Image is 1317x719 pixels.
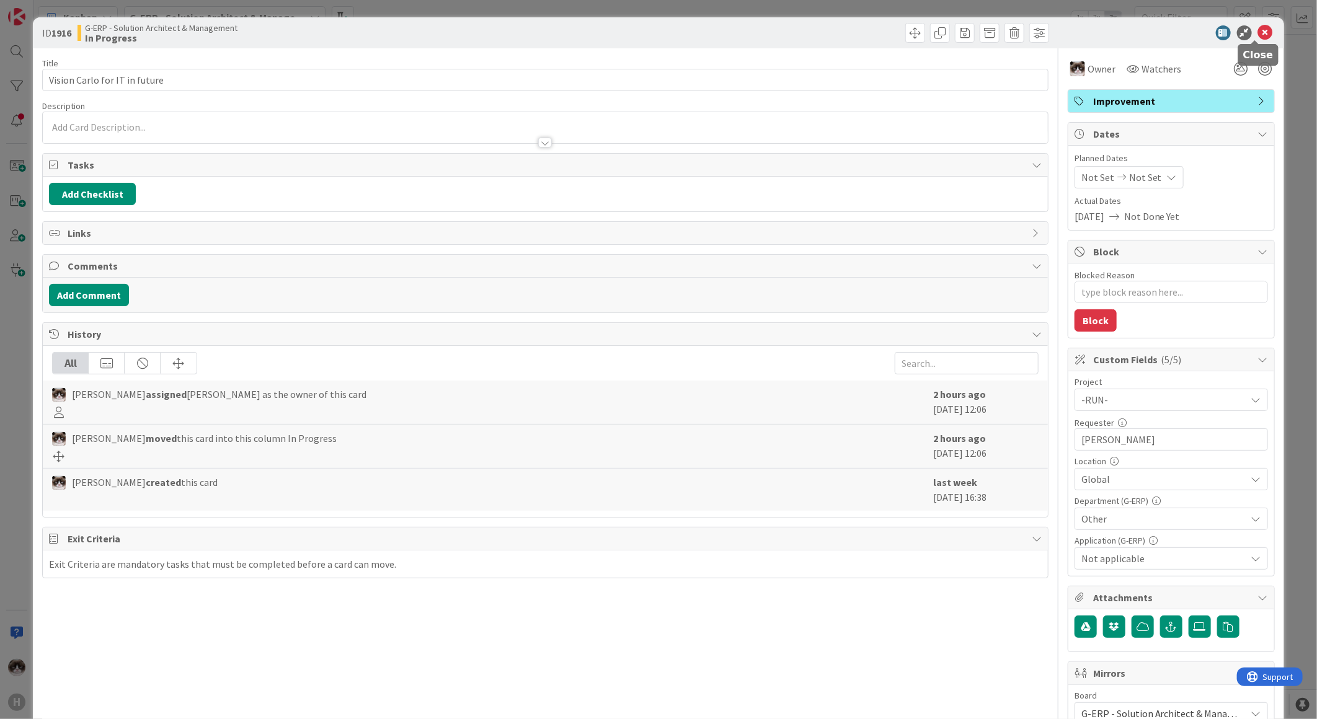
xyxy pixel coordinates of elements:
[72,431,337,446] span: [PERSON_NAME] this card into this column In Progress
[85,23,237,33] span: G-ERP - Solution Architect & Management
[1093,126,1252,141] span: Dates
[1124,209,1180,224] span: Not Done Yet
[1075,496,1268,505] div: Department (G-ERP)
[1081,511,1246,526] span: Other
[1243,49,1274,61] h5: Close
[52,476,66,490] img: Kv
[1088,61,1115,76] span: Owner
[52,388,66,402] img: Kv
[1075,377,1268,386] div: Project
[1075,270,1135,281] label: Blocked Reason
[1093,666,1252,681] span: Mirrors
[1075,417,1114,428] label: Requester
[49,557,396,571] div: Exit Criteria are mandatory tasks that must be completed before a card can move.
[1075,195,1268,208] span: Actual Dates
[146,388,187,400] b: assigned
[72,475,218,490] span: [PERSON_NAME] this card
[85,33,237,43] b: In Progress
[68,531,1026,546] span: Exit Criteria
[1081,472,1246,487] span: Global
[1093,94,1252,108] span: Improvement
[933,431,1039,462] div: [DATE] 12:06
[1075,309,1117,332] button: Block
[51,27,71,39] b: 1916
[146,476,181,488] b: created
[1075,457,1268,465] div: Location
[1129,170,1162,185] span: Not Set
[1070,61,1085,76] img: Kv
[1081,170,1114,185] span: Not Set
[1075,209,1104,224] span: [DATE]
[42,69,1049,91] input: type card name here...
[1081,551,1246,566] span: Not applicable
[933,476,977,488] b: last week
[1081,391,1240,408] span: -RUN-
[1093,590,1252,605] span: Attachments
[49,183,136,205] button: Add Checklist
[72,387,366,402] span: [PERSON_NAME] [PERSON_NAME] as the owner of this card
[42,25,71,40] span: ID
[53,353,89,374] div: All
[933,387,1039,418] div: [DATE] 12:06
[68,327,1026,342] span: History
[895,352,1039,374] input: Search...
[68,226,1026,240] span: Links
[68,258,1026,273] span: Comments
[933,432,986,444] b: 2 hours ago
[933,388,986,400] b: 2 hours ago
[1093,244,1252,259] span: Block
[1075,691,1097,700] span: Board
[1161,353,1182,366] span: ( 5/5 )
[933,475,1039,505] div: [DATE] 16:38
[52,432,66,446] img: Kv
[26,2,56,17] span: Support
[1075,536,1268,545] div: Application (G-ERP)
[49,284,129,306] button: Add Comment
[42,100,85,112] span: Description
[68,157,1026,172] span: Tasks
[1075,152,1268,165] span: Planned Dates
[1142,61,1182,76] span: Watchers
[1093,352,1252,367] span: Custom Fields
[146,432,177,444] b: moved
[42,58,58,69] label: Title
